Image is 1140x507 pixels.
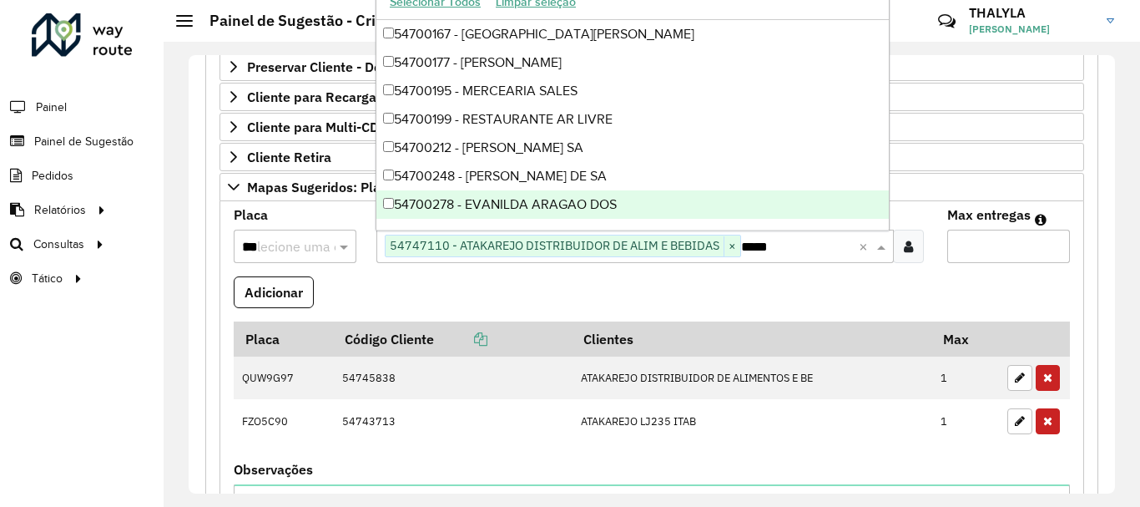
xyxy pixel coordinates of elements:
[376,77,889,105] div: 54700195 - MERCEARIA SALES
[234,459,313,479] label: Observações
[219,113,1084,141] a: Cliente para Multi-CDD/Internalização
[219,173,1084,201] a: Mapas Sugeridos: Placa-Cliente
[32,270,63,287] span: Tático
[932,399,999,443] td: 1
[247,60,587,74] span: Preservar Cliente - Devem ficar no buffer, não roteirizar
[247,150,331,164] span: Cliente Retira
[376,219,889,247] div: 54700346 - PAO DE LO COMERCIO D
[234,322,333,357] th: Placa
[572,399,931,443] td: ATAKAREJO LJ235 ITAB
[36,99,67,116] span: Painel
[333,357,572,400] td: 54745838
[247,90,376,104] span: Cliente para Recarga
[219,53,1084,81] a: Preservar Cliente - Devem ficar no buffer, não roteirizar
[33,236,84,253] span: Consultas
[376,105,889,134] div: 54700199 - RESTAURANTE AR LIVRE
[572,357,931,400] td: ATAKAREJO DISTRIBUIDOR DE ALIMENTOS E BE
[376,162,889,190] div: 54700248 - [PERSON_NAME] DE SA
[234,276,314,308] button: Adicionar
[947,205,1031,225] label: Max entregas
[376,190,889,219] div: 54700278 - EVANILDA ARAGAO DOS
[434,331,487,347] a: Copiar
[193,12,447,30] h2: Painel de Sugestão - Criar registro
[376,134,889,162] div: 54700212 - [PERSON_NAME] SA
[969,5,1094,21] h3: THALYLA
[859,236,873,256] span: Clear all
[724,236,740,256] span: ×
[386,236,724,256] span: 54747110 - ATAKAREJO DISTRIBUIDOR DE ALIM E BEBIDAS
[247,180,443,194] span: Mapas Sugeridos: Placa-Cliente
[234,357,333,400] td: QUW9G97
[234,205,268,225] label: Placa
[32,167,73,185] span: Pedidos
[932,322,999,357] th: Max
[1035,213,1047,226] em: Máximo de clientes que serão colocados na mesma rota com os clientes informados
[969,22,1094,37] span: [PERSON_NAME]
[219,83,1084,111] a: Cliente para Recarga
[333,322,572,357] th: Código Cliente
[929,3,965,39] a: Contato Rápido
[219,143,1084,171] a: Cliente Retira
[247,120,482,134] span: Cliente para Multi-CDD/Internalização
[376,20,889,48] div: 54700167 - [GEOGRAPHIC_DATA][PERSON_NAME]
[376,48,889,77] div: 54700177 - [PERSON_NAME]
[932,357,999,400] td: 1
[234,399,333,443] td: FZO5C90
[333,399,572,443] td: 54743713
[572,322,931,357] th: Clientes
[34,133,134,150] span: Painel de Sugestão
[34,201,86,219] span: Relatórios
